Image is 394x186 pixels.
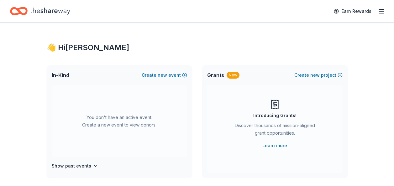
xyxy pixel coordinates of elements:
button: Show past events [52,162,98,170]
button: Createnewproject [294,71,343,79]
div: New [227,72,239,79]
div: Discover thousands of mission-aligned grant opportunities. [232,122,318,139]
a: Earn Rewards [330,6,375,17]
a: Learn more [262,142,287,149]
div: You don't have an active event. Create a new event to view donors. [52,85,187,157]
a: Home [10,4,70,18]
div: Introducing Grants! [253,112,297,119]
span: new [158,71,167,79]
span: new [310,71,320,79]
span: Grants [207,71,224,79]
h4: Show past events [52,162,91,170]
div: 👋 Hi [PERSON_NAME] [47,43,348,53]
button: Createnewevent [142,71,187,79]
span: In-Kind [52,71,69,79]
